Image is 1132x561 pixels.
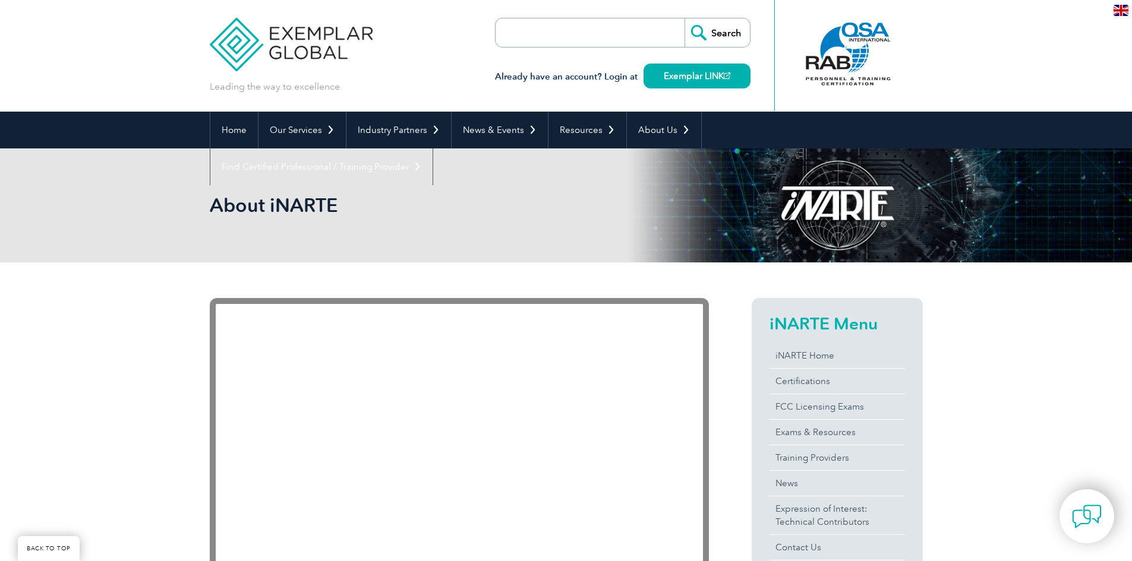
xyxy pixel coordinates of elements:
p: Leading the way to excellence [210,80,340,93]
h2: About iNARTE [210,196,709,215]
a: Find Certified Professional / Training Provider [210,148,433,185]
img: contact-chat.png [1072,502,1102,531]
a: FCC Licensing Exams [770,394,905,419]
a: Contact Us [770,535,905,560]
a: iNARTE Home [770,343,905,368]
a: Training Providers [770,445,905,470]
a: News & Events [452,112,548,148]
a: Expression of Interest:Technical Contributors [770,496,905,534]
a: Home [210,112,258,148]
a: Resources [548,112,626,148]
input: Search [685,18,750,47]
img: open_square.png [724,72,730,79]
a: BACK TO TOP [18,536,80,561]
a: Exams & Resources [770,420,905,445]
h3: Already have an account? Login at [495,69,751,84]
a: Industry Partners [346,112,451,148]
a: Certifications [770,369,905,394]
a: About Us [627,112,701,148]
h2: iNARTE Menu [770,314,905,333]
a: Our Services [258,112,346,148]
img: en [1114,5,1128,16]
a: Exemplar LINK [644,64,751,88]
a: News [770,471,905,496]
